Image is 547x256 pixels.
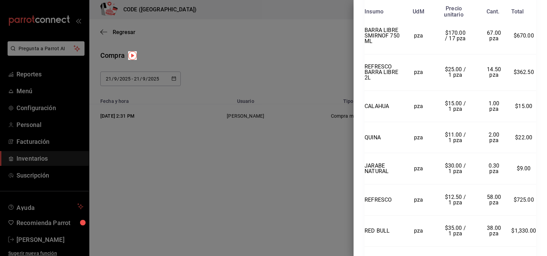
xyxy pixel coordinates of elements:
span: $25.00 / 1 pza [445,66,468,78]
td: pza [403,184,434,215]
span: $15.00 [515,103,532,109]
td: pza [403,91,434,122]
span: $35.00 / 1 pza [445,225,468,237]
td: pza [403,153,434,184]
span: $362.50 [514,69,534,75]
td: CALAHUA [365,91,403,122]
span: 2.00 pza [489,131,501,143]
span: 67.00 pza [487,30,502,42]
td: REFRESCO [365,184,403,215]
span: 14.50 pza [487,66,502,78]
span: $1,330.00 [511,227,536,234]
span: 1.00 pza [489,100,501,112]
td: BARRA LIBRE SMIRNOF 750 ML [365,18,403,54]
div: Precio unitario [444,6,463,18]
span: $170.00 / 17 pza [445,30,467,42]
td: pza [403,215,434,247]
td: pza [403,122,434,153]
span: $11.00 / 1 pza [445,131,468,143]
span: 0.30 pza [489,162,501,174]
span: $15.00 / 1 pza [445,100,468,112]
span: 38.00 pza [487,225,502,237]
span: $22.00 [515,134,532,141]
td: pza [403,18,434,54]
td: QUINA [365,122,403,153]
span: $725.00 [514,196,534,203]
span: $9.00 [517,165,531,172]
td: REFRESCO BARRA LIBRE 2L [365,54,403,91]
span: $670.00 [514,32,534,39]
span: $12.50 / 1 pza [445,194,468,206]
td: pza [403,54,434,91]
img: Tooltip marker [128,51,137,60]
span: $30.00 / 1 pza [445,162,468,174]
div: Cant. [487,9,500,15]
td: RED BULL [365,215,403,247]
div: Total [511,9,524,15]
div: Insumo [365,9,383,15]
td: JARABE NATURAL [365,153,403,184]
div: UdM [413,9,424,15]
span: 58.00 pza [487,194,502,206]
